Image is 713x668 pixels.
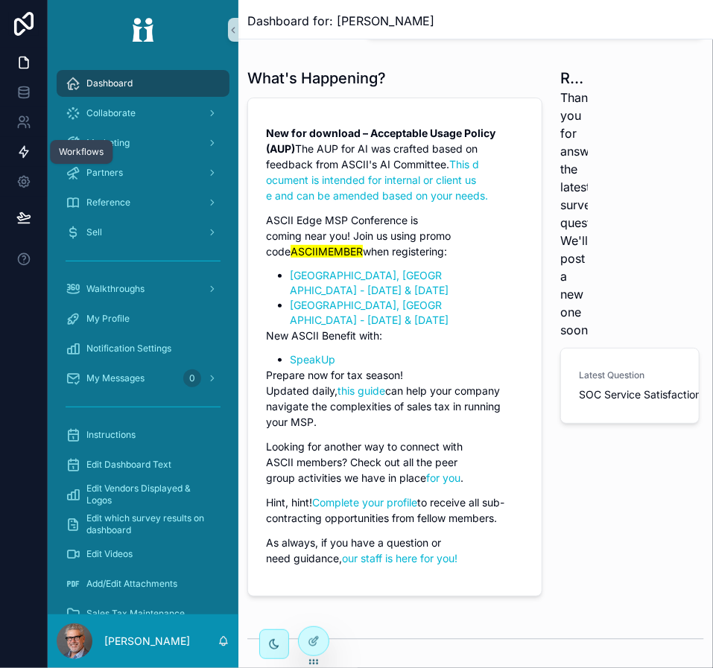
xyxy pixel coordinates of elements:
[57,335,229,362] a: Notification Settings
[86,77,133,89] span: Dashboard
[266,158,488,202] a: This document is intended for internal or client use and can be amended based on your needs.
[57,365,229,392] a: My Messages0
[86,197,130,209] span: Reference
[57,305,229,332] a: My Profile
[86,548,133,560] span: Edit Videos
[57,219,229,246] a: Sell
[59,146,104,158] div: Workflows
[312,496,417,509] a: Complete your profile
[183,369,201,387] div: 0
[426,471,460,484] a: for you
[122,18,164,42] img: App logo
[57,481,229,508] a: Edit Vendors Displayed & Logos
[57,570,229,597] a: Add/Edit Attachments
[266,125,524,203] p: The AUP for AI was crafted based on feedback from ASCII's AI Committee.
[57,100,229,127] a: Collaborate
[57,511,229,538] a: Edit which survey results on dashboard
[266,328,524,343] p: New ASCII Benefit with:
[290,299,449,326] a: [GEOGRAPHIC_DATA], [GEOGRAPHIC_DATA] - [DATE] & [DATE]
[57,189,229,216] a: Reference
[290,353,335,366] a: SpeakUp
[86,372,145,384] span: My Messages
[266,439,524,486] p: Looking for another way to connect with ASCII members? Check out all the peer group activities we...
[57,276,229,302] a: Walkthroughs
[104,634,190,649] p: [PERSON_NAME]
[86,512,215,536] span: Edit which survey results on dashboard
[86,578,177,590] span: Add/Edit Attachments
[86,137,130,149] span: Marketing
[86,459,171,471] span: Edit Dashboard Text
[247,68,386,89] h1: What's Happening?
[86,608,185,620] span: Sales Tax Maintenance
[86,483,215,506] span: Edit Vendors Displayed & Logos
[86,107,136,119] span: Collaborate
[57,70,229,97] a: Dashboard
[57,451,229,478] a: Edit Dashboard Text
[86,313,130,325] span: My Profile
[342,552,457,564] a: our staff is here for you!
[57,422,229,448] a: Instructions
[290,269,449,296] a: [GEOGRAPHIC_DATA], [GEOGRAPHIC_DATA] - [DATE] & [DATE]
[247,12,434,30] span: Dashboard for: [PERSON_NAME]
[266,127,498,155] strong: New for download – Acceptable Usage Policy (AUP)
[266,212,524,259] p: ASCII Edge MSP Conference is coming near you! Join us using promo code when registering:
[560,68,587,89] h1: Rate My Stack
[57,600,229,627] a: Sales Tax Maintenance
[560,89,587,339] span: Thank you for answering the latest survey question. We'll post a new one soon!
[266,535,524,566] p: As always, if you have a question or need guidance,
[266,367,524,430] p: Prepare now for tax season! Updated daily, can help your company navigate the complexities of sal...
[86,429,136,441] span: Instructions
[86,167,123,179] span: Partners
[86,283,145,295] span: Walkthroughs
[57,159,229,186] a: Partners
[48,60,238,614] div: scrollable content
[57,130,229,156] a: Marketing
[86,343,171,354] span: Notification Settings
[291,245,363,258] mark: ASCIIMEMBER
[338,384,385,397] a: this guide
[86,226,102,238] span: Sell
[266,494,524,526] p: Hint, hint! to receive all sub-contracting opportunities from fellow members.
[57,541,229,567] a: Edit Videos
